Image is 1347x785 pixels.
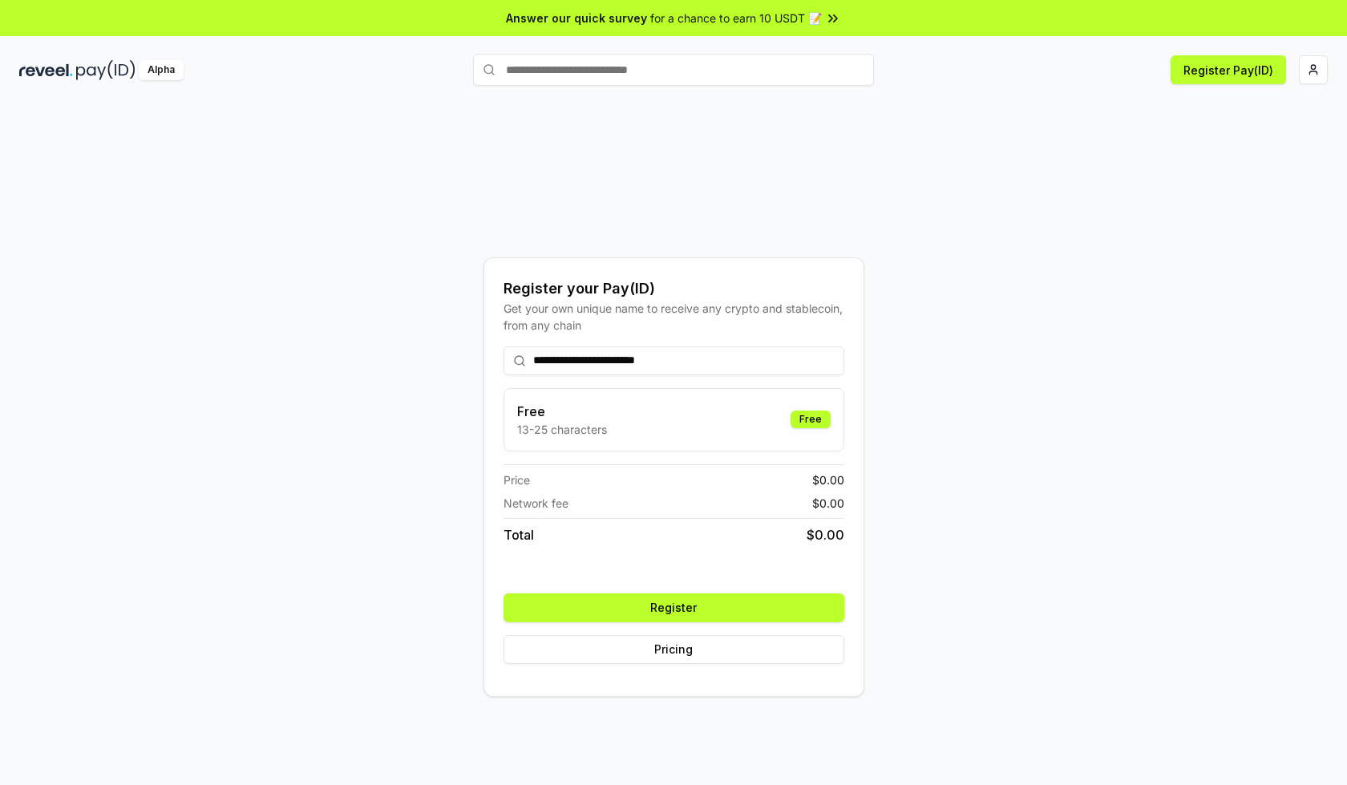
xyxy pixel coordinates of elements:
img: pay_id [76,60,136,80]
span: Network fee [504,495,568,512]
div: Alpha [139,60,184,80]
span: Total [504,525,534,544]
span: Answer our quick survey [506,10,647,26]
p: 13-25 characters [517,421,607,438]
span: Price [504,471,530,488]
button: Register Pay(ID) [1171,55,1286,84]
span: $ 0.00 [807,525,844,544]
div: Get your own unique name to receive any crypto and stablecoin, from any chain [504,300,844,334]
button: Pricing [504,635,844,664]
h3: Free [517,402,607,421]
button: Register [504,593,844,622]
div: Free [791,411,831,428]
img: reveel_dark [19,60,73,80]
span: $ 0.00 [812,495,844,512]
span: for a chance to earn 10 USDT 📝 [650,10,822,26]
span: $ 0.00 [812,471,844,488]
div: Register your Pay(ID) [504,277,844,300]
